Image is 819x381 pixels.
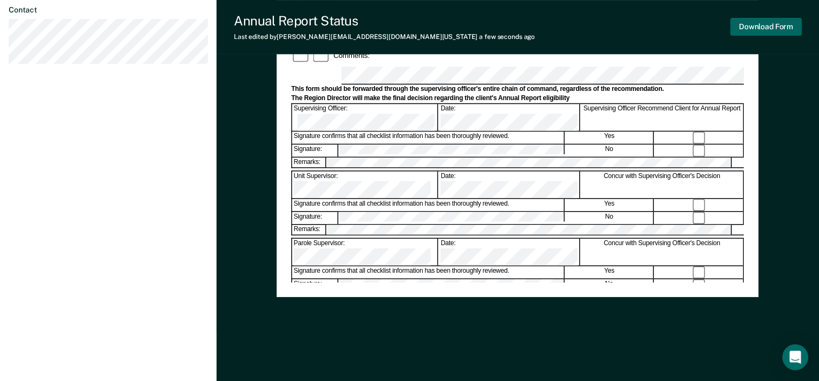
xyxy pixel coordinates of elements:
div: Supervising Officer Recommend Client for Annual Report [581,104,744,131]
div: Last edited by [PERSON_NAME][EMAIL_ADDRESS][DOMAIN_NAME][US_STATE] [234,33,535,41]
div: Remarks: [292,157,327,167]
div: Concur with Supervising Officer's Decision [581,239,744,265]
div: Remarks: [292,225,327,235]
div: Yes [565,266,654,278]
button: Download Form [730,18,802,36]
div: Date: [439,239,580,265]
dt: Contact [9,5,208,15]
div: Date: [439,104,580,131]
div: Parole Supervisor: [292,239,438,265]
div: The Region Director will make the final decision regarding the client's Annual Report eligibility [291,94,744,103]
div: Supervising Officer: [292,104,438,131]
div: This form should be forwarded through the supervising officer's entire chain of command, regardle... [291,85,744,94]
div: Unit Supervisor: [292,172,438,198]
div: Annual Report Status [234,13,535,29]
div: Signature confirms that all checklist information has been thoroughly reviewed. [292,199,565,211]
div: Concur with Supervising Officer's Decision [581,172,744,198]
div: Yes [565,132,654,144]
div: Signature: [292,279,338,291]
div: Signature: [292,212,338,224]
div: Comments: [332,50,371,60]
div: No [565,279,654,291]
div: Open Intercom Messenger [782,344,808,370]
div: Signature confirms that all checklist information has been thoroughly reviewed. [292,266,565,278]
span: a few seconds ago [479,33,535,41]
div: Signature confirms that all checklist information has been thoroughly reviewed. [292,132,565,144]
div: Date: [439,172,580,198]
div: No [565,212,654,224]
div: No [565,144,654,156]
div: Yes [565,199,654,211]
div: Signature: [292,144,338,156]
